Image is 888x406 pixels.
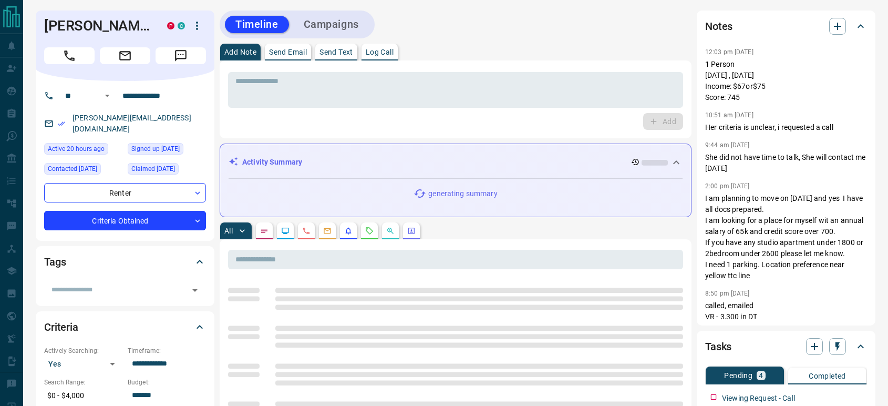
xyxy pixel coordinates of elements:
div: Wed Jul 24 2024 [128,163,206,178]
div: Criteria [44,314,206,340]
p: Search Range: [44,378,122,387]
p: Log Call [366,48,394,56]
button: Timeline [225,16,289,33]
span: Signed up [DATE] [131,144,180,154]
p: Viewing Request - Call [722,393,795,404]
p: 12:03 pm [DATE] [705,48,753,56]
p: Activity Summary [242,157,302,168]
a: [PERSON_NAME][EMAIL_ADDRESS][DOMAIN_NAME] [73,114,191,133]
button: Open [101,89,113,102]
p: Send Text [319,48,353,56]
p: Completed [809,372,846,380]
button: Campaigns [293,16,369,33]
h1: [PERSON_NAME] [44,17,151,34]
h2: Tags [44,253,66,270]
svg: Calls [302,227,311,235]
div: Notes [705,14,867,39]
div: Sun Sep 14 2025 [44,143,122,158]
p: $0 - $4,000 [44,387,122,404]
span: Contacted [DATE] [48,164,97,174]
svg: Requests [365,227,374,235]
p: 2:00 pm [DATE] [705,182,750,190]
span: Email [100,47,150,64]
span: Claimed [DATE] [131,164,175,174]
div: Renter [44,183,206,202]
div: Tags [44,249,206,275]
svg: Email Verified [58,120,65,127]
p: Actively Searching: [44,346,122,356]
svg: Notes [260,227,269,235]
p: All [224,227,233,235]
p: Timeframe: [128,346,206,356]
p: I am planning to move on [DATE] and yes I have all docs prepared. I am looking for a place for my... [705,193,867,281]
div: Yes [44,356,122,372]
p: 8:50 pm [DATE] [705,290,750,297]
svg: Opportunities [386,227,395,235]
h2: Tasks [705,338,731,355]
h2: Notes [705,18,732,35]
svg: Listing Alerts [344,227,353,235]
svg: Lead Browsing Activity [281,227,290,235]
button: Open [188,283,202,298]
svg: Emails [323,227,332,235]
p: 4 [759,372,763,379]
p: Send Email [269,48,307,56]
div: Tasks [705,334,867,359]
p: generating summary [428,188,497,199]
p: Add Note [224,48,256,56]
p: 10:51 am [DATE] [705,111,753,119]
p: Her criteria is unclear, i requested a call [705,122,867,133]
span: Call [44,47,95,64]
div: property.ca [167,22,174,29]
p: 9:44 am [DATE] [705,141,750,149]
span: Active 20 hours ago [48,144,105,154]
svg: Agent Actions [407,227,416,235]
span: Message [156,47,206,64]
h2: Criteria [44,319,78,336]
p: called, emailed VR - 3,300 in DT [705,300,867,322]
div: Activity Summary [229,153,683,172]
div: Criteria Obtained [44,211,206,230]
div: Mon Aug 25 2025 [44,163,122,178]
div: condos.ca [178,22,185,29]
p: Pending [724,372,752,379]
p: She did not have time to talk, She will contact me [DATE] [705,152,867,174]
p: Budget: [128,378,206,387]
div: Thu Feb 21 2019 [128,143,206,158]
p: 1 Person [DATE] , [DATE] Income: $67or$75 Score: 745 [705,59,867,103]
